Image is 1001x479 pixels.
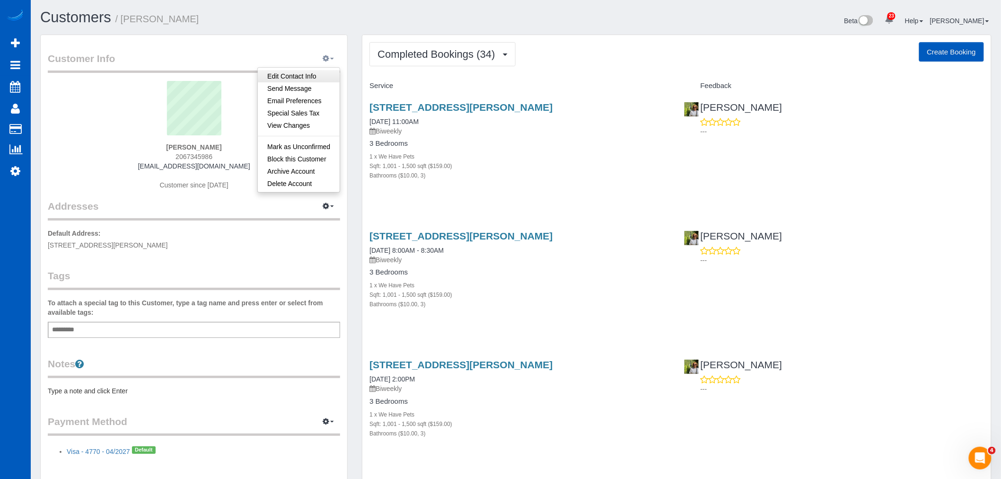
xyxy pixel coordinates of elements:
span: Default [132,446,156,454]
button: Completed Bookings (34) [369,42,515,66]
a: Help [905,17,923,25]
legend: Notes [48,357,340,378]
small: 1 x We Have Pets [369,411,414,418]
span: 2067345986 [176,153,212,160]
h4: 3 Bedrooms [369,140,669,148]
a: Beta [844,17,874,25]
h4: 3 Bedrooms [369,268,669,276]
a: [STREET_ADDRESS][PERSON_NAME] [369,359,553,370]
p: --- [701,384,984,394]
span: [STREET_ADDRESS][PERSON_NAME] [48,241,168,249]
img: Rymma Volkova [685,102,699,116]
a: Send Message [258,82,340,95]
p: Biweekly [369,384,669,393]
a: [STREET_ADDRESS][PERSON_NAME] [369,231,553,241]
small: / [PERSON_NAME] [115,14,199,24]
small: Sqft: 1,001 - 1,500 sqft ($159.00) [369,421,452,427]
legend: Payment Method [48,415,340,436]
small: Bathrooms ($10.00, 3) [369,430,425,437]
a: Special Sales Tax [258,107,340,119]
a: 23 [880,9,898,30]
legend: Tags [48,269,340,290]
a: [EMAIL_ADDRESS][DOMAIN_NAME] [138,162,250,170]
strong: [PERSON_NAME] [166,143,221,151]
a: View Changes [258,119,340,132]
small: 1 x We Have Pets [369,282,414,289]
iframe: Intercom live chat [969,447,992,470]
h4: Feedback [684,82,984,90]
small: Sqft: 1,001 - 1,500 sqft ($159.00) [369,292,452,298]
h4: Service [369,82,669,90]
label: To attach a special tag to this Customer, type a tag name and press enter or select from availabl... [48,298,340,317]
a: Customers [40,9,111,26]
a: [DATE] 11:00AM [369,118,419,125]
small: Bathrooms ($10.00, 3) [369,301,425,308]
a: [PERSON_NAME] [684,359,782,370]
img: Rymma Volkova [685,360,699,374]
span: Customer since [DATE] [160,181,228,189]
a: [DATE] 2:00PM [369,375,415,383]
a: Visa - 4770 - 04/2027 [67,448,130,455]
pre: Type a note and click Enter [48,386,340,396]
a: [STREET_ADDRESS][PERSON_NAME] [369,102,553,113]
h4: 3 Bedrooms [369,398,669,406]
img: New interface [858,15,873,27]
small: Bathrooms ($10.00, 3) [369,172,425,179]
p: Biweekly [369,255,669,265]
label: Default Address: [48,229,101,238]
a: [PERSON_NAME] [684,102,782,113]
small: 1 x We Have Pets [369,153,414,160]
img: Rymma Volkova [685,231,699,245]
p: Biweekly [369,126,669,136]
a: Archive Account [258,165,340,177]
span: 23 [887,12,896,20]
span: 4 [988,447,996,454]
a: Block this Customer [258,153,340,165]
a: Delete Account [258,177,340,190]
a: [PERSON_NAME] [930,17,989,25]
p: --- [701,127,984,136]
a: [DATE] 8:00AM - 8:30AM [369,247,444,254]
legend: Customer Info [48,52,340,73]
a: Mark as Unconfirmed [258,141,340,153]
small: Sqft: 1,001 - 1,500 sqft ($159.00) [369,163,452,169]
a: Edit Contact Info [258,70,340,82]
button: Create Booking [919,42,984,62]
span: Completed Bookings (34) [378,48,500,60]
a: Email Preferences [258,95,340,107]
img: Automaid Logo [6,9,25,23]
a: [PERSON_NAME] [684,231,782,241]
p: --- [701,256,984,265]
